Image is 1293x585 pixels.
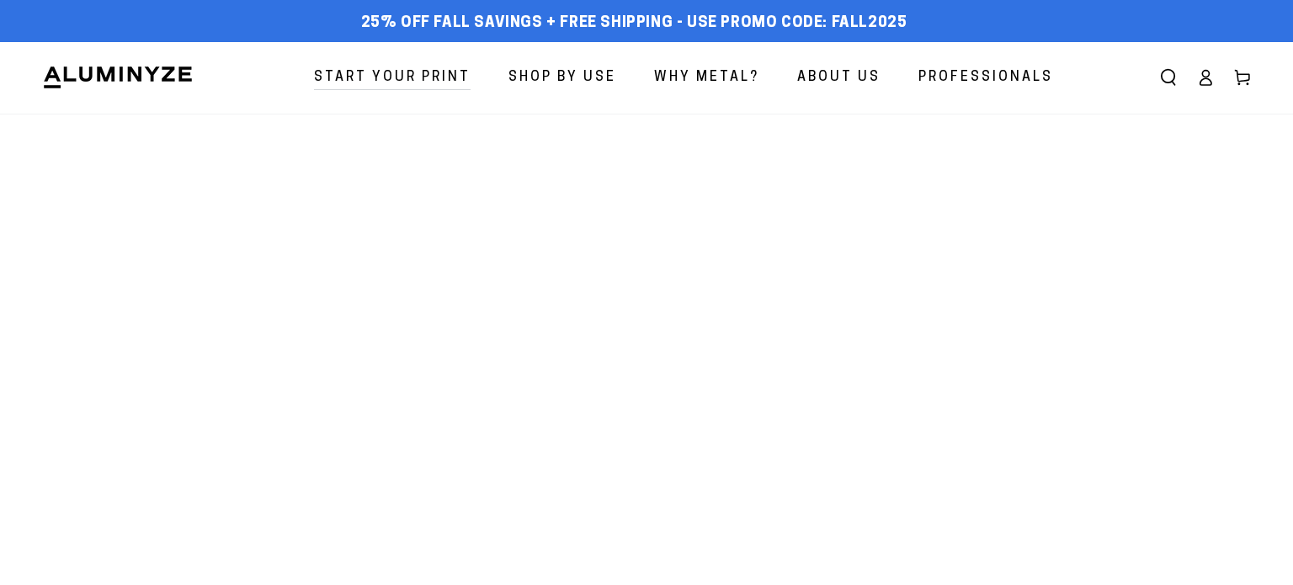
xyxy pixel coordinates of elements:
[785,56,893,100] a: About Us
[918,66,1053,90] span: Professionals
[314,66,471,90] span: Start Your Print
[641,56,772,100] a: Why Metal?
[508,66,616,90] span: Shop By Use
[301,56,483,100] a: Start Your Print
[906,56,1066,100] a: Professionals
[797,66,881,90] span: About Us
[496,56,629,100] a: Shop By Use
[1150,59,1187,96] summary: Search our site
[361,14,907,33] span: 25% off FALL Savings + Free Shipping - Use Promo Code: FALL2025
[654,66,759,90] span: Why Metal?
[42,65,194,90] img: Aluminyze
